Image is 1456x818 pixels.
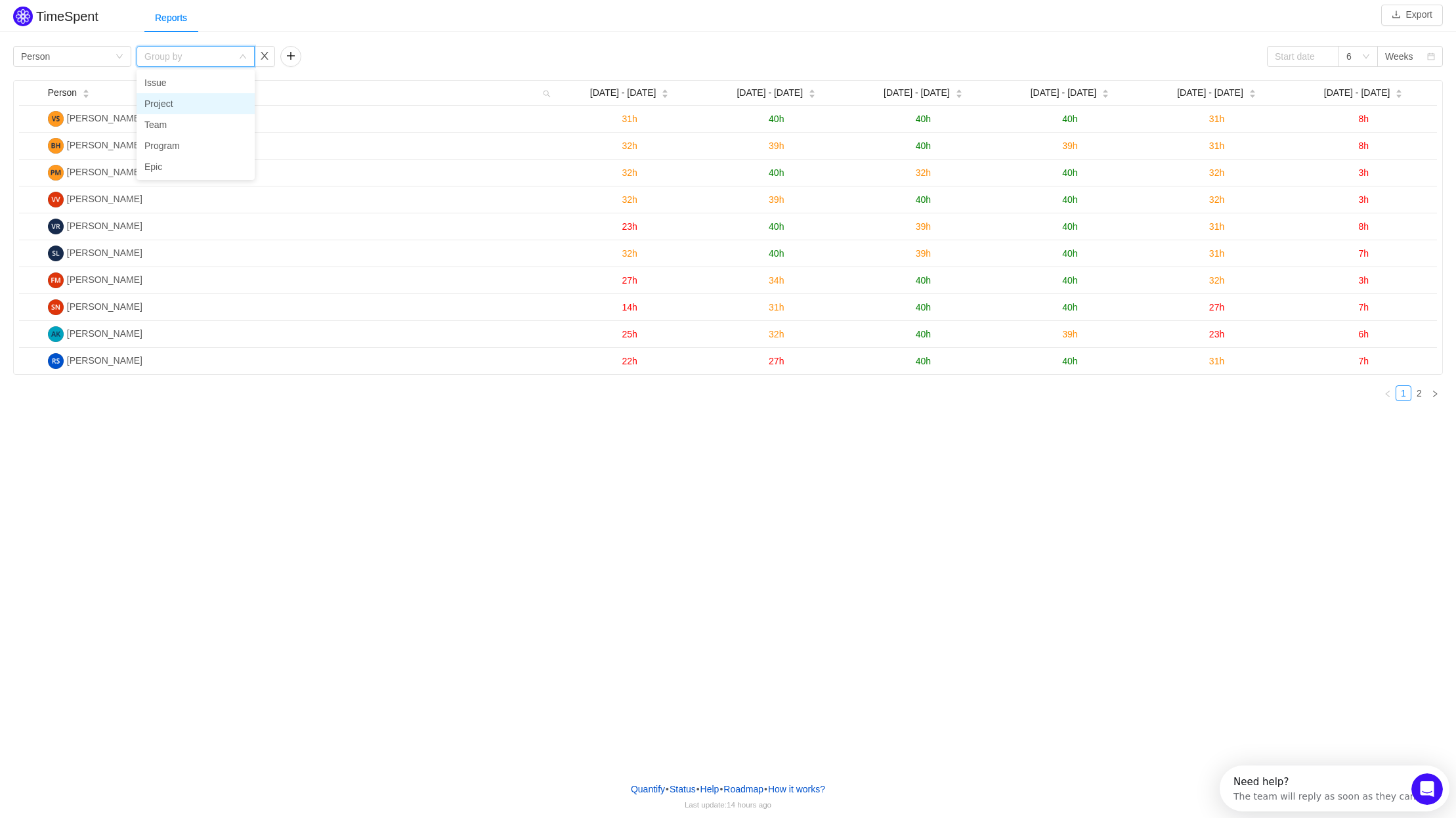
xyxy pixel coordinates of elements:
[1062,114,1077,124] span: 40h
[955,87,963,97] div: Sort
[137,93,255,114] li: Project
[254,46,275,67] button: icon: close
[622,275,637,286] span: 27h
[83,93,90,97] i: icon: caret-down
[955,93,962,97] i: icon: caret-down
[700,779,720,799] a: Help
[1062,329,1077,339] span: 39h
[769,140,784,151] span: 39h
[622,114,637,124] span: 31h
[21,47,50,66] div: Person
[1324,86,1390,100] span: [DATE] - [DATE]
[719,784,723,794] span: •
[808,87,816,97] div: Sort
[1362,53,1370,62] i: icon: down
[916,275,931,286] span: 40h
[1249,88,1256,92] i: icon: caret-up
[769,329,784,339] span: 32h
[1031,86,1097,100] span: [DATE] - [DATE]
[48,353,64,369] img: RS
[48,219,64,234] img: VR
[1358,140,1369,151] span: 8h
[1209,194,1224,205] span: 32h
[669,779,696,799] a: Status
[67,113,142,123] span: [PERSON_NAME]
[622,167,637,178] span: 32h
[1209,248,1224,259] span: 31h
[1358,167,1369,178] span: 3h
[916,221,931,232] span: 39h
[48,326,64,342] img: AK
[630,779,666,799] a: Quantify
[723,779,764,799] a: Roadmap
[5,5,235,41] div: Open Intercom Messenger
[48,246,64,261] img: SL
[622,221,637,232] span: 23h
[67,328,142,339] span: [PERSON_NAME]
[1411,385,1427,401] li: 2
[590,86,656,100] span: [DATE] - [DATE]
[727,800,771,809] span: 14 hours ago
[67,140,142,150] span: [PERSON_NAME]
[1427,53,1435,62] i: icon: calendar
[1102,87,1109,97] div: Sort
[809,88,816,92] i: icon: caret-up
[1062,356,1077,366] span: 40h
[1358,114,1369,124] span: 8h
[769,221,784,232] span: 40h
[769,302,784,312] span: 31h
[769,356,784,366] span: 27h
[1220,765,1449,811] iframe: Intercom live chat discovery launcher
[1427,385,1443,401] li: Next Page
[1249,87,1256,97] div: Sort
[916,329,931,339] span: 40h
[1062,302,1077,312] span: 40h
[1102,88,1109,92] i: icon: caret-up
[769,194,784,205] span: 39h
[1395,87,1403,97] div: Sort
[67,248,142,258] span: [PERSON_NAME]
[955,88,962,92] i: icon: caret-up
[1209,302,1224,312] span: 27h
[239,53,247,62] i: icon: down
[1384,390,1392,398] i: icon: left
[48,111,64,127] img: VS
[916,302,931,312] span: 40h
[1412,386,1426,400] a: 2
[737,86,803,100] span: [DATE] - [DATE]
[1385,47,1413,66] div: Weeks
[137,135,255,156] li: Program
[884,86,950,100] span: [DATE] - [DATE]
[1177,86,1243,100] span: [DATE] - [DATE]
[67,167,142,177] span: [PERSON_NAME]
[137,114,255,135] li: Team
[116,53,123,62] i: icon: down
[36,9,98,24] h2: TimeSpent
[1358,302,1369,312] span: 7h
[48,138,64,154] img: BH
[916,248,931,259] span: 39h
[916,140,931,151] span: 40h
[767,779,826,799] button: How it works?
[1358,194,1369,205] span: 3h
[1411,773,1443,805] iframe: Intercom live chat
[622,248,637,259] span: 32h
[1102,93,1109,97] i: icon: caret-down
[764,784,767,794] span: •
[144,3,198,33] div: Reports
[662,88,669,92] i: icon: caret-up
[916,356,931,366] span: 40h
[916,194,931,205] span: 40h
[67,194,142,204] span: [PERSON_NAME]
[67,301,142,312] span: [PERSON_NAME]
[137,72,255,93] li: Issue
[1209,140,1224,151] span: 31h
[1062,248,1077,259] span: 40h
[48,192,64,207] img: VV
[696,784,700,794] span: •
[1209,167,1224,178] span: 32h
[1209,275,1224,286] span: 32h
[1381,5,1443,26] button: icon: downloadExport
[622,356,637,366] span: 22h
[1062,194,1077,205] span: 40h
